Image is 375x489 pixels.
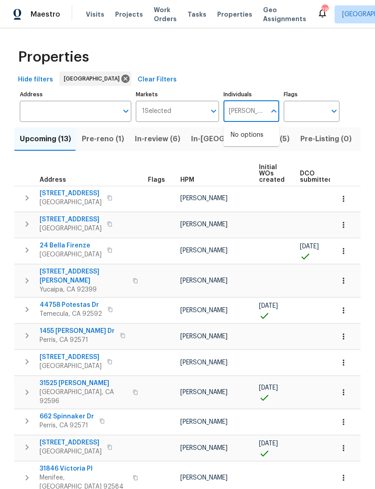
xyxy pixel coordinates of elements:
[40,412,94,421] span: 662 Spinnaker Dr
[263,5,306,23] span: Geo Assignments
[207,105,220,117] button: Open
[180,177,194,183] span: HPM
[40,336,115,345] span: Perris, CA 92571
[40,215,102,224] span: [STREET_ADDRESS]
[300,133,352,145] span: Pre-Listing (0)
[223,124,279,146] div: No options
[136,92,219,97] label: Markets
[321,5,328,14] div: 28
[300,243,319,250] span: [DATE]
[20,92,131,97] label: Address
[40,224,102,233] span: [GEOGRAPHIC_DATA]
[191,133,290,145] span: In-[GEOGRAPHIC_DATA] (5)
[148,177,165,183] span: Flags
[180,333,228,340] span: [PERSON_NAME]
[223,101,266,122] input: Search ...
[142,108,171,115] span: 1 Selected
[40,177,66,183] span: Address
[259,385,278,391] span: [DATE]
[40,438,102,447] span: [STREET_ADDRESS]
[268,105,280,117] button: Close
[18,74,53,85] span: Hide filters
[40,353,102,362] span: [STREET_ADDRESS]
[180,475,228,481] span: [PERSON_NAME]
[14,72,57,88] button: Hide filters
[180,419,228,425] span: [PERSON_NAME]
[40,379,127,388] span: 31525 [PERSON_NAME]
[40,301,102,310] span: 44758 Potestas Dr
[223,92,279,97] label: Individuals
[284,92,339,97] label: Flags
[180,278,228,284] span: [PERSON_NAME]
[40,241,102,250] span: 24 Bella Firenze
[64,74,123,83] span: [GEOGRAPHIC_DATA]
[40,447,102,456] span: [GEOGRAPHIC_DATA]
[180,195,228,202] span: [PERSON_NAME]
[154,5,177,23] span: Work Orders
[180,247,228,254] span: [PERSON_NAME]
[31,10,60,19] span: Maestro
[40,421,94,430] span: Perris, CA 92571
[187,11,206,18] span: Tasks
[259,303,278,309] span: [DATE]
[40,198,102,207] span: [GEOGRAPHIC_DATA]
[120,105,132,117] button: Open
[20,133,71,145] span: Upcoming (13)
[40,189,102,198] span: [STREET_ADDRESS]
[180,221,228,228] span: [PERSON_NAME]
[86,10,104,19] span: Visits
[40,327,115,336] span: 1455 [PERSON_NAME] Dr
[40,388,127,406] span: [GEOGRAPHIC_DATA], CA 92596
[59,72,131,86] div: [GEOGRAPHIC_DATA]
[134,72,180,88] button: Clear Filters
[40,362,102,371] span: [GEOGRAPHIC_DATA]
[40,250,102,259] span: [GEOGRAPHIC_DATA]
[82,133,124,145] span: Pre-reno (1)
[180,389,228,395] span: [PERSON_NAME]
[40,267,127,285] span: [STREET_ADDRESS][PERSON_NAME]
[180,307,228,314] span: [PERSON_NAME]
[40,464,127,473] span: 31846 Victoria Pl
[138,74,177,85] span: Clear Filters
[328,105,340,117] button: Open
[217,10,252,19] span: Properties
[300,170,332,183] span: DCO submitted
[18,53,89,62] span: Properties
[40,310,102,319] span: Temecula, CA 92592
[259,440,278,447] span: [DATE]
[180,359,228,366] span: [PERSON_NAME]
[40,285,127,294] span: Yucaipa, CA 92399
[135,133,180,145] span: In-review (6)
[115,10,143,19] span: Projects
[180,445,228,451] span: [PERSON_NAME]
[259,164,285,183] span: Initial WOs created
